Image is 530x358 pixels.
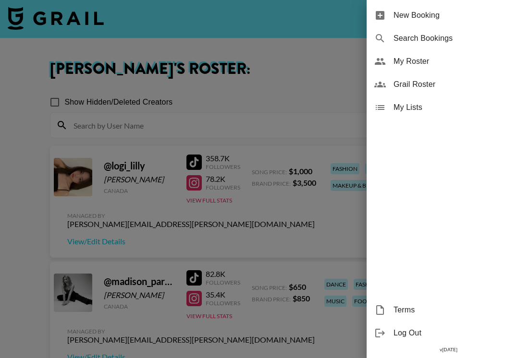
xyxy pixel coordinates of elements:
[394,56,522,67] span: My Roster
[367,345,530,355] div: v [DATE]
[394,102,522,113] span: My Lists
[394,304,522,316] span: Terms
[394,10,522,21] span: New Booking
[367,322,530,345] div: Log Out
[367,73,530,96] div: Grail Roster
[367,96,530,119] div: My Lists
[394,33,522,44] span: Search Bookings
[367,4,530,27] div: New Booking
[367,298,530,322] div: Terms
[367,27,530,50] div: Search Bookings
[367,50,530,73] div: My Roster
[394,327,522,339] span: Log Out
[394,79,522,90] span: Grail Roster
